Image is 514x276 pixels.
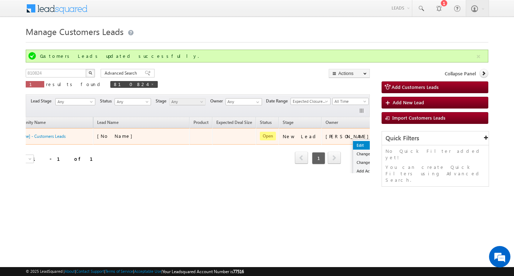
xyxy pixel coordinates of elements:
[134,269,161,274] a: Acceptable Use
[266,98,291,104] span: Date Range
[46,81,103,87] span: results found
[97,220,130,230] em: Start Chat
[31,98,54,104] span: Lead Stage
[26,268,244,275] span: © 2025 LeadSquared | | | | |
[97,133,136,139] span: [No Name]
[6,119,49,128] a: Opportunity Name
[210,98,226,104] span: Owner
[353,158,389,167] a: Change Stage
[114,81,147,87] span: 810824
[252,99,261,106] a: Show All Items
[37,37,120,47] div: Chat with us now
[353,150,389,158] a: Change Owner
[105,269,133,274] a: Terms of Service
[193,120,208,125] span: Product
[353,141,389,150] a: Edit
[40,53,475,59] div: Customers Leads updated successfully.
[94,119,122,128] span: Lead Name
[312,152,325,164] span: 1
[213,119,256,128] a: Expected Deal Size
[76,269,104,274] a: Contact Support
[55,98,95,105] a: Any
[26,26,124,37] span: Manage Customers Leads
[65,269,75,274] a: About
[105,70,139,76] span: Advanced Search
[328,152,341,164] a: next
[385,148,485,161] p: No Quick Filter added yet!
[10,134,66,139] a: [No Name] - Customers Leads
[291,98,328,105] span: Expected Closure Date
[169,98,206,105] a: Any
[392,84,439,90] span: Add Customers Leads
[162,269,244,274] span: Your Leadsquared Account Number is
[260,132,276,140] span: Open
[117,4,134,21] div: Minimize live chat window
[326,133,372,140] div: [PERSON_NAME]
[445,70,476,77] span: Collapse Panel
[233,269,244,274] span: 77516
[329,69,370,78] button: Actions
[226,98,262,105] input: Type to Search
[56,99,93,105] span: Any
[156,98,169,104] span: Stage
[279,119,297,128] a: Stage
[283,133,318,140] div: New Lead
[382,131,489,145] div: Quick Filters
[10,120,46,125] span: Opportunity Name
[295,152,308,164] span: prev
[89,71,92,75] img: Search
[332,98,369,105] a: All Time
[333,98,367,105] span: All Time
[385,164,485,183] p: You can create Quick Filters using Advanced Search.
[353,167,389,175] a: Add Activity
[100,98,115,104] span: Status
[393,99,424,105] span: Add New Lead
[291,98,331,105] a: Expected Closure Date
[32,155,101,163] div: 1 - 1 of 1
[9,66,130,214] textarea: Type your message and hit 'Enter'
[29,81,41,87] span: 1
[328,152,341,164] span: next
[392,115,445,121] span: Import Customers Leads
[256,119,275,128] a: Status
[295,152,308,164] a: prev
[115,98,151,105] a: Any
[170,99,203,105] span: Any
[12,37,30,47] img: d_60004797649_company_0_60004797649
[115,99,149,105] span: Any
[283,120,293,125] span: Stage
[216,120,252,125] span: Expected Deal Size
[326,120,338,125] span: Owner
